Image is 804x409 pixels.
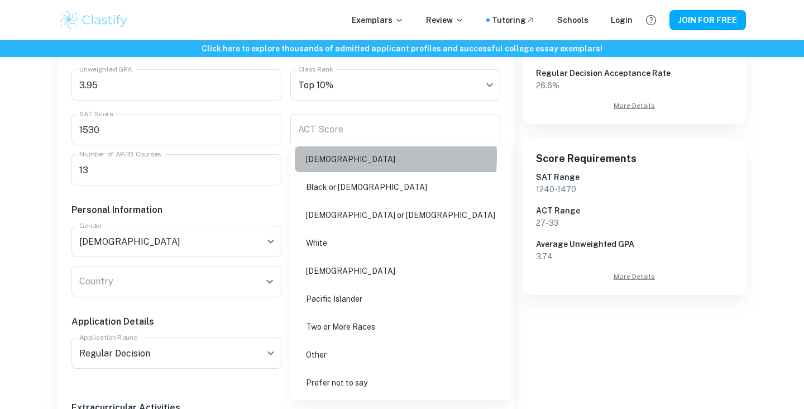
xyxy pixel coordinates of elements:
[295,342,506,368] li: Other
[295,286,506,312] li: Pacific Islander
[295,258,506,284] li: [DEMOGRAPHIC_DATA]
[295,370,506,396] li: Prefer not to say
[295,146,506,172] li: [DEMOGRAPHIC_DATA]
[295,202,506,228] li: [DEMOGRAPHIC_DATA] or [DEMOGRAPHIC_DATA]
[295,174,506,200] li: Black or [DEMOGRAPHIC_DATA]
[295,230,506,256] li: White
[295,314,506,340] li: Two or More Races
